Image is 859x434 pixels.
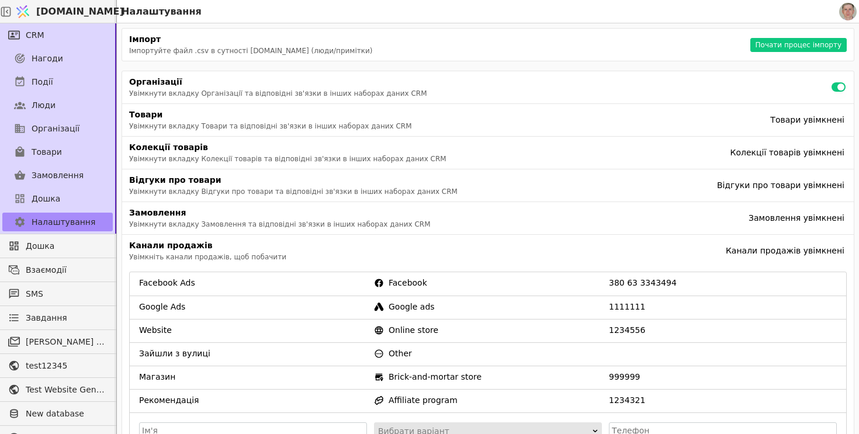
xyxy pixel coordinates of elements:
[2,308,113,327] a: Завдання
[117,5,202,19] h2: Налаштування
[139,348,367,360] span: Зайшли з вулиці
[374,372,384,382] img: brick-mortar-store.svg
[374,302,384,312] img: google-ads.svg
[32,146,62,158] span: Товари
[374,394,602,407] span: Affiliate program
[26,336,107,348] span: [PERSON_NAME] розсилки
[2,96,113,114] a: Люди
[129,76,830,88] p: Організації
[2,356,113,375] a: test12345
[129,174,717,186] p: Відгуки про товари
[26,384,107,396] span: Test Website General template
[609,371,640,383] span: 999999
[139,324,367,336] span: Website
[2,143,113,161] a: Товари
[730,147,844,159] div: Колекції товарів увімкнені
[129,207,749,219] p: Замовлення
[12,1,117,23] a: [DOMAIN_NAME]
[2,166,113,185] a: Замовлення
[2,119,113,138] a: Організації
[2,237,113,255] a: Дошка
[26,288,107,300] span: SMS
[26,360,107,372] span: test12345
[129,239,726,252] p: Канали продажів
[2,189,113,208] a: Дошка
[129,219,749,230] p: Увімкнути вкладку Замовлення та відповідні зв'язки в інших наборах даних CRM
[374,395,384,405] img: affiliate-program.svg
[36,5,124,19] span: [DOMAIN_NAME]
[726,245,844,257] div: Канали продажів увімкнені
[2,213,113,231] a: Налаштування
[32,216,95,228] span: Налаштування
[2,261,113,279] a: Взаємодії
[717,179,844,192] div: Відгуки про товари увімкнені
[32,123,79,135] span: Організації
[609,394,645,407] span: 1234321
[609,277,677,289] span: 380 63 3343494
[129,88,830,99] p: Увімкнути вкладку Організації та відповідні зв'язки в інших наборах даних CRM
[2,284,113,303] a: SMS
[32,169,84,182] span: Замовлення
[374,324,602,336] span: Online store
[374,371,602,383] span: Brick-and-mortar store
[2,380,113,399] a: Test Website General template
[129,33,746,46] p: Імпорт
[609,301,645,313] span: 1111111
[26,312,67,324] span: Завдання
[374,277,602,289] span: Facebook
[2,332,113,351] a: [PERSON_NAME] розсилки
[26,408,107,420] span: New database
[374,301,602,313] span: Google ads
[139,371,367,383] span: Магазин
[374,348,602,360] span: Other
[609,324,645,336] span: 1234556
[139,277,367,289] span: Facebook Ads
[139,301,367,313] span: Google Ads
[129,186,717,197] p: Увімкнути вкладку Відгуки про товари та відповідні зв'язки в інших наборах даних CRM
[374,325,384,335] img: online-store.svg
[26,29,44,41] span: CRM
[32,53,63,65] span: Нагоди
[26,264,107,276] span: Взаємодії
[129,109,770,121] p: Товари
[2,26,113,44] a: CRM
[32,193,60,205] span: Дошка
[26,240,107,252] span: Дошка
[374,349,384,359] img: other.svg
[750,38,847,52] button: Почати процес імпорту
[129,121,770,131] p: Увімкнути вкладку Товари та відповідні зв'язки в інших наборах даних CRM
[374,278,384,288] img: facebook.svg
[129,154,730,164] p: Увімкнути вкладку Колекції товарів та відповідні зв'язки в інших наборах даних CRM
[32,76,53,88] span: Події
[2,49,113,68] a: Нагоди
[129,46,746,56] p: Імпортуйте файл .csv в сутності [DOMAIN_NAME] (люди/примітки)
[129,141,730,154] p: Колекції товарів
[839,3,857,20] img: 1560949290925-CROPPED-IMG_0201-2-.jpg
[139,394,367,407] span: Рекомендація
[770,114,844,126] div: Товари увімкнені
[749,212,844,224] div: Замовлення увімкнені
[2,404,113,423] a: New database
[2,72,113,91] a: Події
[14,1,32,23] img: Logo
[129,252,726,262] p: Увімкніть канали продажів, щоб побачити
[32,99,56,112] span: Люди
